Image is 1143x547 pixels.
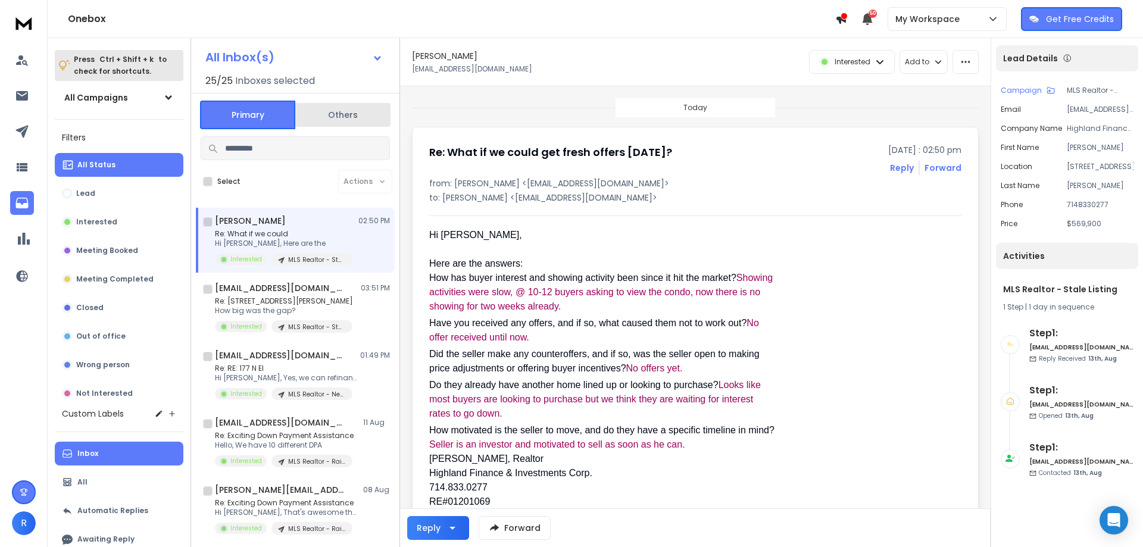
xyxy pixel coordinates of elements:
li: Do they already have another home lined up or looking to purchase? [429,378,777,421]
p: [EMAIL_ADDRESS][DOMAIN_NAME] [412,64,532,74]
p: Re: Exciting Down Payment Assistance [215,431,354,440]
h1: [PERSON_NAME][EMAIL_ADDRESS][PERSON_NAME][DOMAIN_NAME] [215,484,346,496]
button: Interested [55,210,183,234]
p: Contacted [1039,468,1102,477]
button: All [55,470,183,494]
p: Price [1001,219,1017,229]
p: Interested [230,389,262,398]
p: Interested [230,322,262,331]
div: Open Intercom Messenger [1100,506,1128,535]
div: Reply [417,522,441,534]
p: Opened [1039,411,1094,420]
h3: Filters [55,129,183,146]
button: Forward [479,516,551,540]
button: Get Free Credits [1021,7,1122,31]
p: Awaiting Reply [77,535,135,544]
p: Hello, We have 10 different DPA [215,440,354,450]
p: Closed [76,303,104,312]
h6: Step 1 : [1029,383,1133,398]
button: Inbox [55,442,183,465]
h6: [EMAIL_ADDRESS][DOMAIN_NAME] [1029,343,1133,352]
h3: Custom Labels [62,408,124,420]
h1: [EMAIL_ADDRESS][DOMAIN_NAME] [215,349,346,361]
div: RE#01201069 [429,495,777,509]
button: Campaign [1001,86,1055,95]
h1: MLS Realtor - Stale Listing [1003,283,1131,295]
h1: [EMAIL_ADDRESS][DOMAIN_NAME] [215,282,346,294]
button: Wrong person [55,353,183,377]
p: Email [1001,105,1021,114]
div: Hi [PERSON_NAME], [429,228,777,242]
p: Hi [PERSON_NAME], Here are the [215,239,352,248]
p: [PERSON_NAME] [1067,181,1133,190]
div: 714.833.0277 [429,480,777,495]
p: Reply Received [1039,354,1117,363]
h1: [PERSON_NAME] [215,215,286,227]
div: | [1003,302,1131,312]
p: Get Free Credits [1046,13,1114,25]
font: Showing activities were slow, @ 10-12 buyers asking to view the condo, now there is no showing fo... [429,273,776,311]
button: All Inbox(s) [196,45,392,69]
button: Primary [200,101,295,129]
button: Not Interested [55,382,183,405]
p: 01:49 PM [360,351,390,360]
p: Interested [835,57,870,67]
h6: [EMAIL_ADDRESS][DOMAIN_NAME] [1029,457,1133,466]
p: Lead Details [1003,52,1058,64]
p: All Status [77,160,115,170]
p: Campaign [1001,86,1042,95]
span: 13th, Aug [1065,411,1094,420]
button: Lead [55,182,183,205]
p: Lead [76,189,95,198]
p: Last Name [1001,181,1039,190]
p: Not Interested [76,389,133,398]
p: 11 Aug [363,418,390,427]
p: Hi [PERSON_NAME], That's awesome that you [215,508,358,517]
h1: All Inbox(s) [205,51,274,63]
p: 02:50 PM [358,216,390,226]
p: location [1001,162,1032,171]
p: Inbox [77,449,98,458]
p: Out of office [76,332,126,341]
p: [EMAIL_ADDRESS][DOMAIN_NAME] [1067,105,1133,114]
div: Highland Finance & Investments Corp. [429,466,777,480]
font: Looks like most buyers are looking to purchase but we think they are waiting for interest rates t... [429,380,763,418]
p: $569,900 [1067,219,1133,229]
p: 08 Aug [363,485,390,495]
p: MLS Realtor - New Listing [288,390,345,399]
button: Reply [890,162,914,174]
button: All Status [55,153,183,177]
button: Out of office [55,324,183,348]
p: Interested [230,524,262,533]
h3: Inboxes selected [235,74,315,88]
p: Re: RE: 177 N El [215,364,358,373]
div: Here are the answers: [429,257,777,271]
h1: [PERSON_NAME] [412,50,477,62]
h6: [EMAIL_ADDRESS][DOMAIN_NAME] [1029,400,1133,409]
button: R [12,511,36,535]
p: [STREET_ADDRESS] [1067,162,1133,171]
p: Automatic Replies [77,506,148,515]
p: MLS Realtor - Stale Listing [1067,86,1133,95]
p: Add to [905,57,929,67]
p: MLS Realtor - Stale Listing [288,255,345,264]
p: All [77,477,88,487]
p: First Name [1001,143,1039,152]
span: 1 day in sequence [1029,302,1094,312]
p: Wrong person [76,360,130,370]
li: Did the seller make any counteroffers, and if so, was the seller open to making price adjustments... [429,347,777,376]
p: Today [683,103,707,112]
p: Press to check for shortcuts. [74,54,167,77]
button: Automatic Replies [55,499,183,523]
button: All Campaigns [55,86,183,110]
font: Seller is an investor and motivated to sell as soon as he can. [429,439,685,449]
button: Meeting Completed [55,267,183,291]
p: Phone [1001,200,1023,210]
li: Have you received any offers, and if so, what caused them not to work out? [429,316,777,345]
p: to: [PERSON_NAME] <[EMAIL_ADDRESS][DOMAIN_NAME]> [429,192,961,204]
button: Reply [407,516,469,540]
li: How has buyer interest and showing activity been since it hit the market? [429,271,777,314]
li: How motivated is the seller to move, and do they have a specific timeline in mind? [429,423,777,452]
p: from: [PERSON_NAME] <[EMAIL_ADDRESS][DOMAIN_NAME]> [429,177,961,189]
